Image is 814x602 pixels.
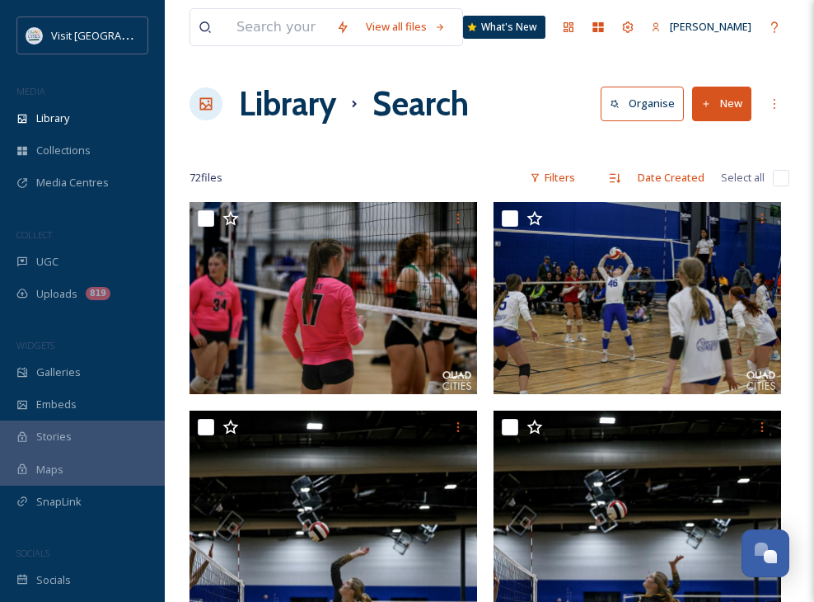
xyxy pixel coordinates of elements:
[36,572,71,588] span: Socials
[16,547,49,559] span: SOCIALS
[228,9,328,45] input: Search your library
[26,27,43,44] img: QCCVB_VISIT_vert_logo_4c_tagline_122019.svg
[358,11,454,43] a: View all files
[692,87,751,120] button: New
[36,364,81,380] span: Galleries
[741,529,789,577] button: Open Chat
[463,16,545,39] a: What's New
[494,202,781,394] img: ext_1739478033.588025_jkranovich@visitquadcities.com-BH019968.jpeg
[16,228,52,241] span: COLLECT
[189,170,222,186] span: 72 file s
[36,397,77,412] span: Embeds
[36,111,69,126] span: Library
[721,170,765,186] span: Select all
[36,429,72,444] span: Stories
[629,162,713,194] div: Date Created
[36,254,58,270] span: UGC
[36,175,109,190] span: Media Centres
[670,19,751,34] span: [PERSON_NAME]
[522,162,583,194] div: Filters
[239,79,336,129] a: Library
[86,287,110,300] div: 819
[16,85,45,97] span: MEDIA
[16,339,54,351] span: WIDGETS
[372,79,469,129] h1: Search
[36,143,91,158] span: Collections
[51,27,179,43] span: Visit [GEOGRAPHIC_DATA]
[643,11,760,43] a: [PERSON_NAME]
[36,462,63,477] span: Maps
[36,494,82,510] span: SnapLink
[601,87,684,120] button: Organise
[36,286,77,302] span: Uploads
[189,202,477,394] img: ext_1739478033.651006_jkranovich@visitquadcities.com-BH019995.jpeg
